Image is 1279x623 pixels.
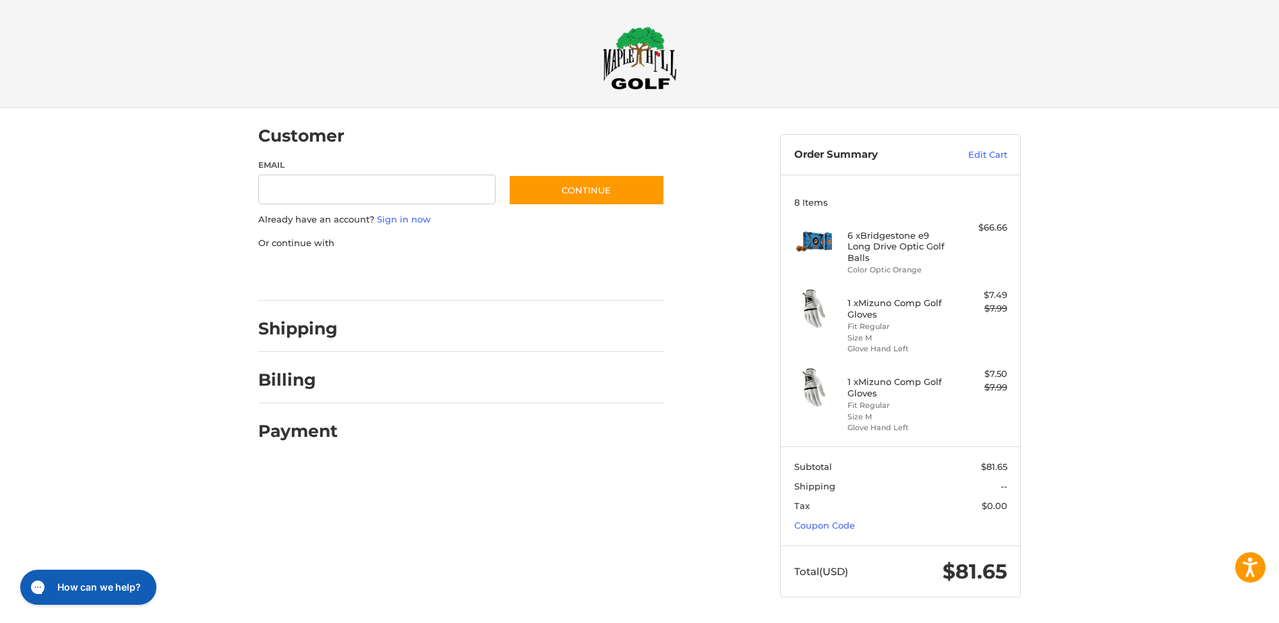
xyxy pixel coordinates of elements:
[258,237,665,250] p: Or continue with
[508,175,665,206] button: Continue
[943,559,1007,584] span: $81.65
[982,500,1007,511] span: $0.00
[954,221,1007,235] div: $66.66
[847,343,951,355] li: Glove Hand Left
[954,367,1007,381] div: $7.50
[258,421,338,442] h2: Payment
[258,159,496,171] label: Email
[794,197,1007,208] h3: 8 Items
[483,263,584,287] iframe: PayPal-venmo
[847,422,951,434] li: Glove Hand Left
[847,332,951,344] li: Size M
[13,565,160,610] iframe: Gorgias live chat messenger
[847,297,951,320] h4: 1 x Mizuno Comp Golf Gloves
[954,381,1007,394] div: $7.99
[254,263,355,287] iframe: PayPal-paypal
[258,369,337,390] h2: Billing
[794,500,810,511] span: Tax
[794,520,855,531] a: Coupon Code
[603,26,677,90] img: Maple Hill Golf
[847,376,951,398] h4: 1 x Mizuno Comp Golf Gloves
[794,461,832,472] span: Subtotal
[847,321,951,332] li: Fit Regular
[1001,481,1007,492] span: --
[847,400,951,411] li: Fit Regular
[377,214,431,225] a: Sign in now
[794,481,835,492] span: Shipping
[847,411,951,423] li: Size M
[794,565,848,578] span: Total (USD)
[939,148,1007,162] a: Edit Cart
[368,263,469,287] iframe: PayPal-paylater
[954,289,1007,302] div: $7.49
[794,148,939,162] h3: Order Summary
[258,125,345,146] h2: Customer
[258,318,338,339] h2: Shipping
[258,213,665,227] p: Already have an account?
[981,461,1007,472] span: $81.65
[847,230,951,263] h4: 6 x Bridgestone e9 Long Drive Optic Golf Balls
[847,264,951,276] li: Color Optic Orange
[1168,587,1279,623] iframe: Google Customer Reviews
[954,302,1007,316] div: $7.99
